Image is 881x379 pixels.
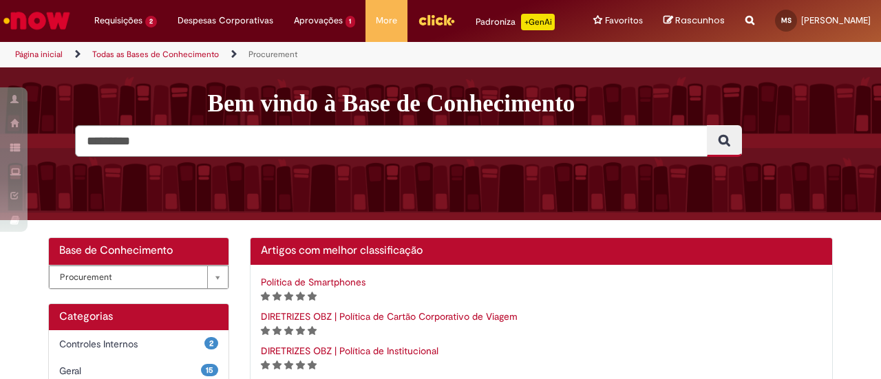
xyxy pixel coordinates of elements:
[248,49,297,60] a: Procurement
[49,330,229,358] div: 2 Controles Internos
[261,292,270,301] i: 1
[308,360,317,370] i: 5
[273,360,282,370] i: 2
[261,360,270,370] i: 1
[59,245,218,257] h2: Base de Conhecimento
[49,266,229,289] a: Procurement
[201,364,218,376] span: 15
[60,266,200,288] span: Procurement
[145,16,157,28] span: 2
[261,310,518,323] a: DIRETRIZES OBZ | Política de Cartão Corporativo de Viagem
[261,245,822,257] h2: Artigos com melhor classificação
[346,16,356,28] span: 1
[261,290,317,302] span: Classificação de artigo - Somente leitura
[801,14,871,26] span: [PERSON_NAME]
[75,125,708,157] input: Pesquisar
[521,14,555,30] p: +GenAi
[273,292,282,301] i: 2
[294,14,343,28] span: Aprovações
[261,324,317,336] span: Classificação de artigo - Somente leitura
[284,326,293,336] i: 3
[308,326,317,336] i: 5
[261,276,365,288] a: Política de Smartphones
[376,14,397,28] span: More
[296,360,305,370] i: 4
[59,337,204,351] span: Controles Internos
[261,358,317,371] span: Classificação de artigo - Somente leitura
[261,345,438,357] a: DIRETRIZES OBZ | Política de Institucional
[418,10,455,30] img: click_logo_yellow_360x200.png
[296,326,305,336] i: 4
[1,7,72,34] img: ServiceNow
[296,292,305,301] i: 4
[273,326,282,336] i: 2
[284,360,293,370] i: 3
[10,42,577,67] ul: Trilhas de página
[308,292,317,301] i: 5
[707,125,742,157] button: Pesquisar
[59,311,218,323] h1: Categorias
[49,265,229,289] div: Bases de Conhecimento
[284,292,293,301] i: 3
[605,14,643,28] span: Favoritos
[781,16,792,25] span: MS
[476,14,555,30] div: Padroniza
[675,14,725,27] span: Rascunhos
[261,326,270,336] i: 1
[94,14,142,28] span: Requisições
[178,14,273,28] span: Despesas Corporativas
[92,49,219,60] a: Todas as Bases de Conhecimento
[208,89,843,118] h1: Bem vindo à Base de Conhecimento
[59,364,201,378] span: Geral
[204,337,218,349] span: 2
[664,14,725,28] a: Rascunhos
[15,49,63,60] a: Página inicial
